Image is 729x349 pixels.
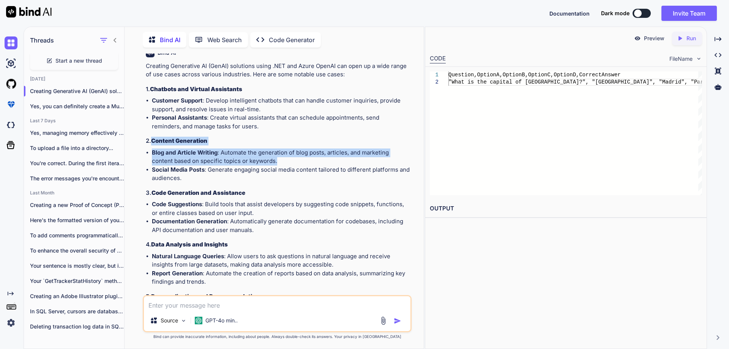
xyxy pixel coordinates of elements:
p: In SQL Server, cursors are database objects... [30,308,124,315]
div: CODE [430,54,446,63]
button: Invite Team [661,6,717,21]
li: : Generate engaging social media content tailored to different platforms and audiences. [152,166,410,183]
p: Run [686,35,696,42]
strong: Code Suggestions [152,201,202,208]
img: chevron down [696,55,702,62]
img: Pick Models [180,317,187,324]
img: Bind AI [6,6,52,17]
img: preview [634,35,641,42]
h3: 5. [146,292,410,301]
div: 1 [430,71,439,79]
button: Documentation [549,9,590,17]
li: : Automatically generate documentation for codebases, including API documentation and user manuals. [152,217,410,234]
strong: Chatbots and Virtual Assistants [150,85,242,93]
p: Creating Generative AI (GenAI) solutions... [30,87,124,95]
h3: 3. [146,189,410,197]
img: darkCloudIdeIcon [5,118,17,131]
p: The error messages you're encountering suggest that... [30,175,124,182]
p: Creating a new Proof of Concept (POC)... [30,201,124,209]
p: Bind AI [160,35,180,44]
li: : Allow users to ask questions in natural language and receive insights from large datasets, maki... [152,252,410,269]
h3: 2. [146,137,410,145]
span: Question,OptionA,OptionB,OptionC,OptionD,Correc [448,72,598,78]
p: You're correct. During the first iteration of... [30,159,124,167]
p: Here's the formatted version of your stored... [30,216,124,224]
p: To add comments programmatically in Google Docs... [30,232,124,239]
strong: Content Generation [151,137,207,144]
h2: Last Month [24,190,124,196]
span: "What is the capital of [GEOGRAPHIC_DATA]?", "[GEOGRAPHIC_DATA]", "Ma [448,79,669,85]
strong: Customer Support [152,97,203,104]
p: Source [161,317,178,324]
strong: Blog and Article Writing [152,149,218,156]
strong: Social Media Posts [152,166,205,173]
strong: Personal Assistants [152,114,207,121]
h1: Threads [30,36,54,45]
h2: [DATE] [24,76,124,82]
strong: Code Generation and Assistance [151,189,245,196]
span: Start a new thread [55,57,102,65]
p: Preview [644,35,664,42]
li: : Automate the creation of reports based on data analysis, summarizing key findings and trends. [152,269,410,286]
h3: 4. [146,240,410,249]
span: Dark mode [601,9,630,17]
img: ai-studio [5,57,17,70]
p: Deleting transaction log data in SQL Server... [30,323,124,330]
span: FileName [669,55,693,63]
li: : Build tools that assist developers by suggesting code snippets, functions, or entire classes ba... [152,200,410,217]
img: attachment [379,316,388,325]
li: : Create virtual assistants that can schedule appointments, send reminders, and manage tasks for ... [152,114,410,131]
p: Creating an Adobe Illustrator plugin using ExtendScript... [30,292,124,300]
p: Bind can provide inaccurate information, including about people. Always double-check its answers.... [143,334,412,340]
p: GPT-4o min.. [205,317,238,324]
img: settings [5,316,17,329]
p: Creating Generative AI (GenAI) solutions using .NET and Azure OpenAI can open up a wide range of ... [146,62,410,79]
p: Yes, managing memory effectively is crucial in... [30,129,124,137]
strong: Documentation Generation [152,218,227,225]
div: 2 [430,79,439,86]
p: Your `GetTrackerStatHistory` method is functional, but there... [30,277,124,285]
strong: Natural Language Queries [152,253,224,260]
p: Your sentence is mostly clear, but it... [30,262,124,270]
p: Code Generator [269,35,315,44]
img: GPT-4o mini [195,317,202,324]
span: tAnswer [598,72,621,78]
img: premium [5,98,17,111]
p: To upload a file into a directory... [30,144,124,152]
strong: Data Analysis and Insights [151,241,228,248]
li: : Automate the generation of blog posts, articles, and marketing content based on specific topics... [152,148,410,166]
h2: Last 7 Days [24,118,124,124]
img: icon [394,317,401,325]
p: Yes, you can definitely create a Multipl... [30,103,124,110]
li: : Develop intelligent chatbots that can handle customer inquiries, provide support, and resolve i... [152,96,410,114]
img: chat [5,36,17,49]
p: To enhance the overall security of your... [30,247,124,254]
strong: Report Generation [152,270,203,277]
h2: OUTPUT [425,200,707,218]
strong: Personalization and Recommendations [151,293,263,300]
span: Documentation [549,10,590,17]
p: Web Search [207,35,242,44]
h3: 1. [146,85,410,94]
img: githubLight [5,77,17,90]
